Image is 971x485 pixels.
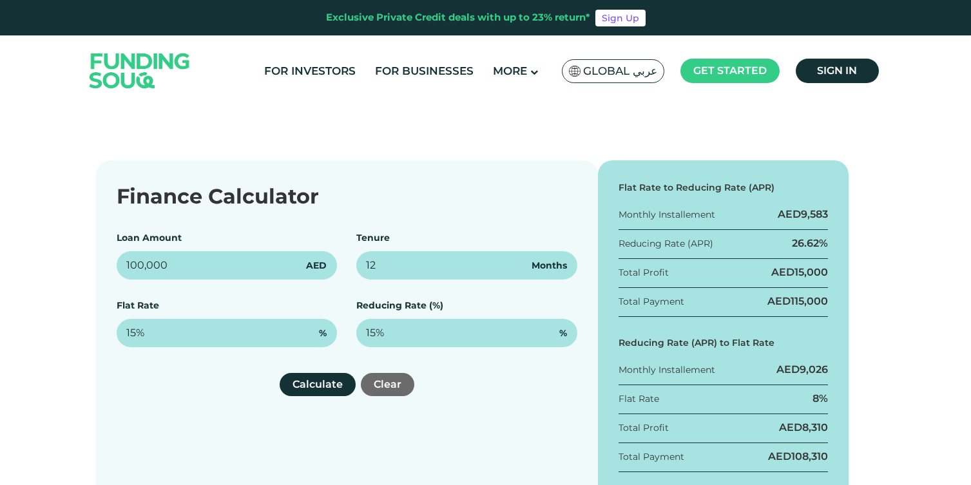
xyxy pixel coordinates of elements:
[326,10,590,25] div: Exclusive Private Credit deals with up to 23% return*
[261,61,359,82] a: For Investors
[619,363,715,377] div: Monthly Installement
[817,64,857,77] span: Sign in
[619,450,684,464] div: Total Payment
[619,266,669,280] div: Total Profit
[493,64,527,77] span: More
[619,336,829,350] div: Reducing Rate (APR) to Flat Rate
[771,265,828,280] div: AED
[791,450,828,462] span: 108,310
[802,421,828,433] span: 8,310
[117,232,182,243] label: Loan Amount
[619,392,659,406] div: Flat Rate
[372,61,477,82] a: For Businesses
[361,373,414,396] button: Clear
[569,66,581,77] img: SA Flag
[693,64,767,77] span: Get started
[306,259,327,272] span: AED
[77,38,203,103] img: Logo
[778,207,828,222] div: AED
[794,266,828,278] span: 15,000
[767,294,828,309] div: AED
[792,236,828,251] div: 26.62%
[619,421,669,435] div: Total Profit
[619,237,713,251] div: Reducing Rate (APR)
[619,181,829,195] div: Flat Rate to Reducing Rate (APR)
[768,450,828,464] div: AED
[356,300,443,311] label: Reducing Rate (%)
[117,181,577,212] div: Finance Calculator
[801,208,828,220] span: 9,583
[319,327,327,340] span: %
[776,363,828,377] div: AED
[779,421,828,435] div: AED
[791,295,828,307] span: 115,000
[812,392,828,406] div: 8%
[619,295,684,309] div: Total Payment
[117,300,159,311] label: Flat Rate
[595,10,646,26] a: Sign Up
[800,363,828,376] span: 9,026
[619,208,715,222] div: Monthly Installement
[280,373,356,396] button: Calculate
[559,327,567,340] span: %
[532,259,567,272] span: Months
[583,64,657,79] span: Global عربي
[796,59,879,83] a: Sign in
[356,232,390,243] label: Tenure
